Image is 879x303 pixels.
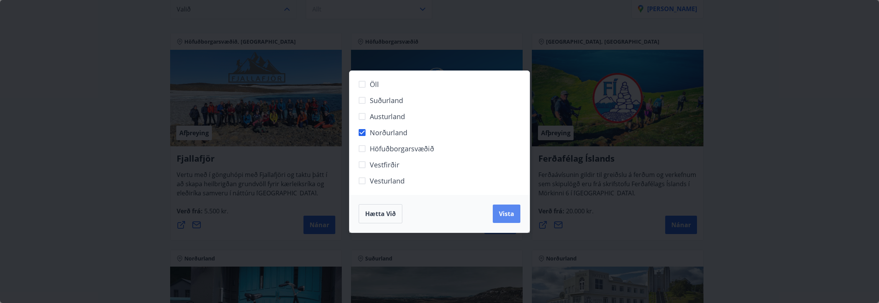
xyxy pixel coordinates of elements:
button: Vista [493,205,520,223]
span: Vista [499,210,514,218]
span: Höfuðborgarsvæðið [370,144,434,154]
span: Austurland [370,111,405,121]
span: Vesturland [370,176,405,186]
span: Suðurland [370,95,403,105]
span: Hætta við [365,210,396,218]
button: Hætta við [359,204,402,223]
span: Öll [370,79,379,89]
span: Norðurland [370,128,407,138]
span: Vestfirðir [370,160,399,170]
